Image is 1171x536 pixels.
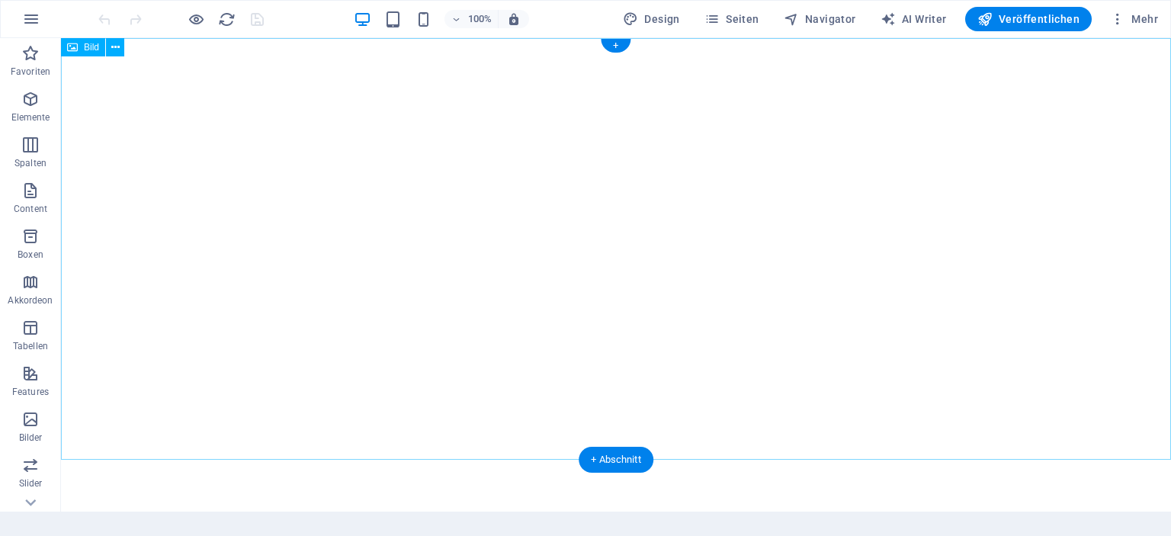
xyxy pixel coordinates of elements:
span: Veröffentlichen [977,11,1080,27]
p: Spalten [14,157,47,169]
p: Bilder [19,432,43,444]
i: Bei Größenänderung Zoomstufe automatisch an das gewählte Gerät anpassen. [507,12,521,26]
span: Design [623,11,680,27]
span: Bild [84,43,99,52]
p: Elemente [11,111,50,124]
p: Favoriten [11,66,50,78]
h6: 100% [467,10,492,28]
button: Mehr [1104,7,1164,31]
div: + [601,39,630,53]
button: 100% [444,10,499,28]
span: AI Writer [881,11,947,27]
p: Boxen [18,249,43,261]
p: Features [12,386,49,398]
p: Content [14,203,47,215]
button: Navigator [778,7,862,31]
p: Slider [19,477,43,489]
span: Mehr [1110,11,1158,27]
button: reload [217,10,236,28]
button: Design [617,7,686,31]
i: Seite neu laden [218,11,236,28]
p: Akkordeon [8,294,53,307]
span: Seiten [704,11,759,27]
div: + Abschnitt [579,447,653,473]
span: Navigator [784,11,856,27]
button: Seiten [698,7,765,31]
p: Tabellen [13,340,48,352]
div: Design (Strg+Alt+Y) [617,7,686,31]
button: Veröffentlichen [965,7,1092,31]
button: AI Writer [874,7,953,31]
button: Klicke hier, um den Vorschau-Modus zu verlassen [187,10,205,28]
